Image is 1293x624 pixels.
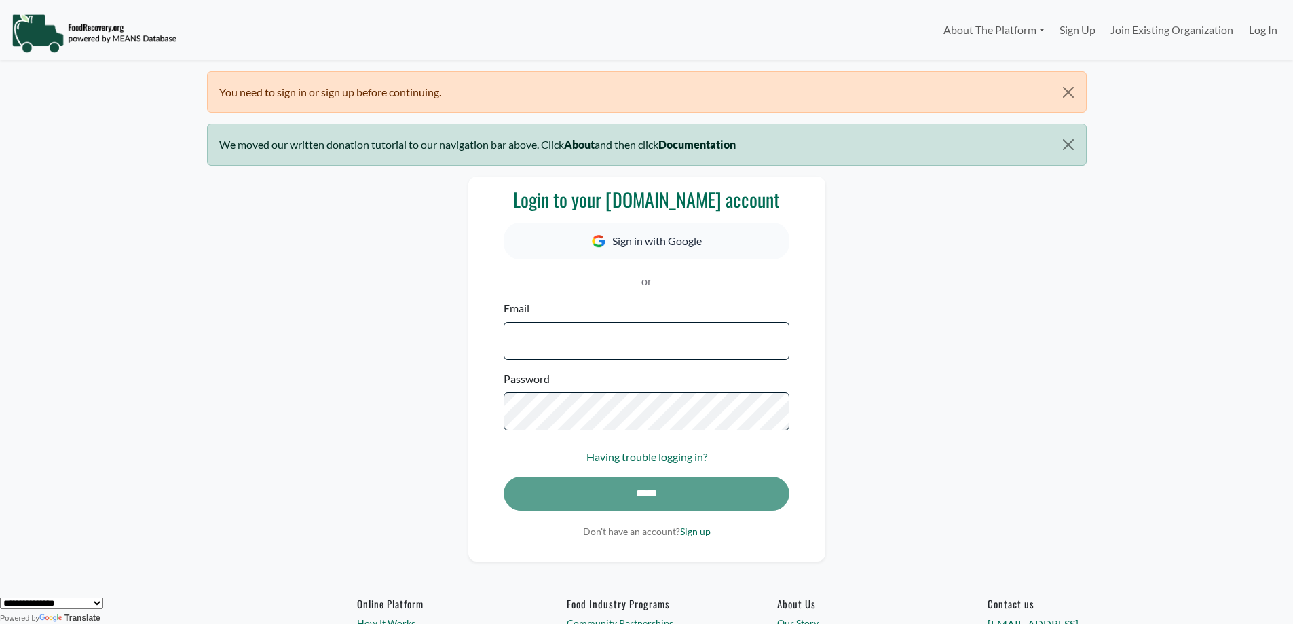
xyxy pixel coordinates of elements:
a: Log In [1241,16,1285,43]
img: NavigationLogo_FoodRecovery-91c16205cd0af1ed486a0f1a7774a6544ea792ac00100771e7dd3ec7c0e58e41.png [12,13,176,54]
p: Don't have an account? [504,524,789,538]
a: Sign up [680,526,711,537]
a: Having trouble logging in? [586,450,707,463]
div: You need to sign in or sign up before continuing. [207,71,1087,113]
img: Google Icon [592,235,605,248]
a: Join Existing Organization [1103,16,1241,43]
button: Close [1051,72,1085,113]
div: We moved our written donation tutorial to our navigation bar above. Click and then click [207,124,1087,165]
label: Email [504,300,529,316]
p: or [504,273,789,289]
h3: Login to your [DOMAIN_NAME] account [504,188,789,211]
label: Password [504,371,550,387]
img: Google Translate [39,614,64,623]
a: Translate [39,613,100,623]
b: About [564,138,595,151]
a: About The Platform [935,16,1051,43]
b: Documentation [658,138,736,151]
a: Sign Up [1052,16,1103,43]
button: Close [1051,124,1085,165]
button: Sign in with Google [504,223,789,259]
